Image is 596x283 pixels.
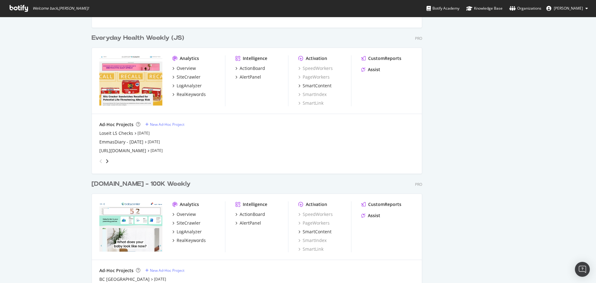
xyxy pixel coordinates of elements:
[368,66,380,73] div: Assist
[180,55,199,62] div: Analytics
[177,229,202,235] div: LogAnalyzer
[33,6,89,11] span: Welcome back, [PERSON_NAME] !
[235,74,261,80] a: AlertPanel
[361,55,401,62] a: CustomReports
[368,212,380,219] div: Assist
[92,180,191,189] div: [DOMAIN_NAME] - 100K Weekly
[172,65,196,71] a: Overview
[306,201,327,208] div: Activation
[99,201,162,252] img: babycenter.com
[240,220,261,226] div: AlertPanel
[298,65,333,71] a: SpeedWorkers
[554,6,583,11] span: Bill Elward
[427,5,459,11] div: Botify Academy
[177,220,201,226] div: SiteCrawler
[99,139,143,145] a: EmmasDiary - [DATE]
[361,201,401,208] a: CustomReports
[105,158,109,164] div: angle-right
[148,139,160,144] a: [DATE]
[306,55,327,62] div: Activation
[243,201,267,208] div: Intelligence
[303,229,332,235] div: SmartContent
[298,91,327,98] a: SmartIndex
[541,3,593,13] button: [PERSON_NAME]
[99,130,133,136] a: Loseit LS Checks
[145,268,184,273] a: New Ad-Hoc Project
[177,65,196,71] div: Overview
[172,229,202,235] a: LogAnalyzer
[368,55,401,62] div: CustomReports
[361,212,380,219] a: Assist
[99,267,133,274] div: Ad-Hoc Projects
[415,36,422,41] div: Pro
[151,148,163,153] a: [DATE]
[235,65,265,71] a: ActionBoard
[92,180,193,189] a: [DOMAIN_NAME] - 100K Weekly
[150,268,184,273] div: New Ad-Hoc Project
[177,83,202,89] div: LogAnalyzer
[177,91,206,98] div: RealKeywords
[138,130,150,136] a: [DATE]
[177,211,196,217] div: Overview
[509,5,541,11] div: Organizations
[99,121,133,128] div: Ad-Hoc Projects
[235,220,261,226] a: AlertPanel
[92,34,187,43] a: Everyday Health Weekly (JS)
[298,229,332,235] a: SmartContent
[172,220,201,226] a: SiteCrawler
[368,201,401,208] div: CustomReports
[466,5,503,11] div: Knowledge Base
[303,83,332,89] div: SmartContent
[240,74,261,80] div: AlertPanel
[97,156,105,166] div: angle-left
[150,122,184,127] div: New Ad-Hoc Project
[240,211,265,217] div: ActionBoard
[172,74,201,80] a: SiteCrawler
[240,65,265,71] div: ActionBoard
[177,74,201,80] div: SiteCrawler
[172,91,206,98] a: RealKeywords
[154,276,166,282] a: [DATE]
[298,83,332,89] a: SmartContent
[172,237,206,244] a: RealKeywords
[298,220,330,226] a: PageWorkers
[145,122,184,127] a: New Ad-Hoc Project
[180,201,199,208] div: Analytics
[172,83,202,89] a: LogAnalyzer
[298,211,333,217] a: SpeedWorkers
[172,211,196,217] a: Overview
[298,100,323,106] a: SmartLink
[298,246,323,252] a: SmartLink
[99,55,162,106] img: everydayhealth.com
[298,237,327,244] a: SmartIndex
[92,34,184,43] div: Everyday Health Weekly (JS)
[243,55,267,62] div: Intelligence
[361,66,380,73] a: Assist
[415,182,422,187] div: Pro
[177,237,206,244] div: RealKeywords
[298,74,330,80] a: PageWorkers
[99,276,150,282] a: BC [GEOGRAPHIC_DATA]
[575,262,590,277] div: Open Intercom Messenger
[99,148,146,154] a: [URL][DOMAIN_NAME]
[235,211,265,217] a: ActionBoard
